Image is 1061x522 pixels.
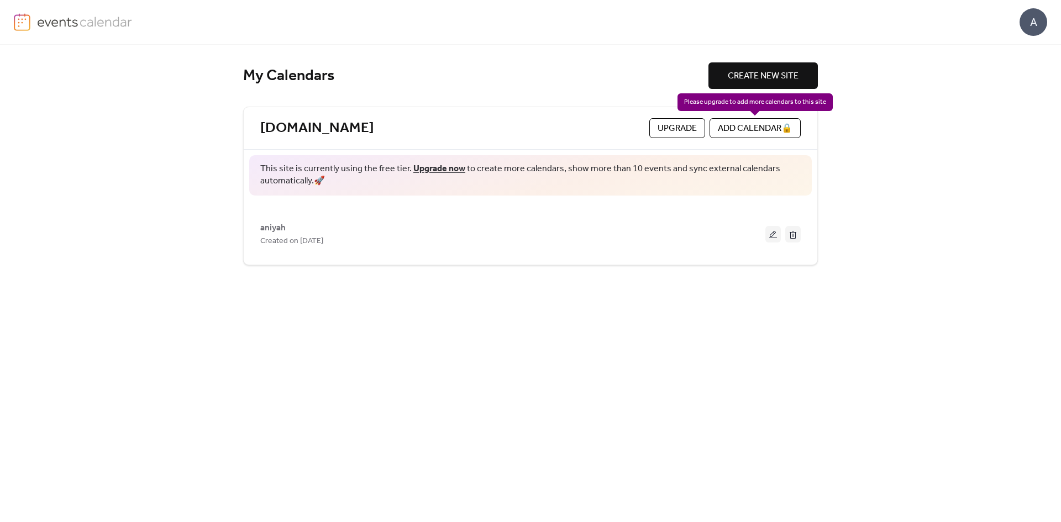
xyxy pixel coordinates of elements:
[260,222,286,235] span: aniyah
[677,93,833,111] span: Please upgrade to add more calendars to this site
[708,62,818,89] button: CREATE NEW SITE
[37,13,133,30] img: logo-type
[728,70,799,83] span: CREATE NEW SITE
[243,66,708,86] div: My Calendars
[649,118,705,138] button: Upgrade
[260,163,801,188] span: This site is currently using the free tier. to create more calendars, show more than 10 events an...
[14,13,30,31] img: logo
[413,160,465,177] a: Upgrade now
[260,235,323,248] span: Created on [DATE]
[658,122,697,135] span: Upgrade
[260,119,374,138] a: [DOMAIN_NAME]
[260,225,286,231] a: aniyah
[1020,8,1047,36] div: A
